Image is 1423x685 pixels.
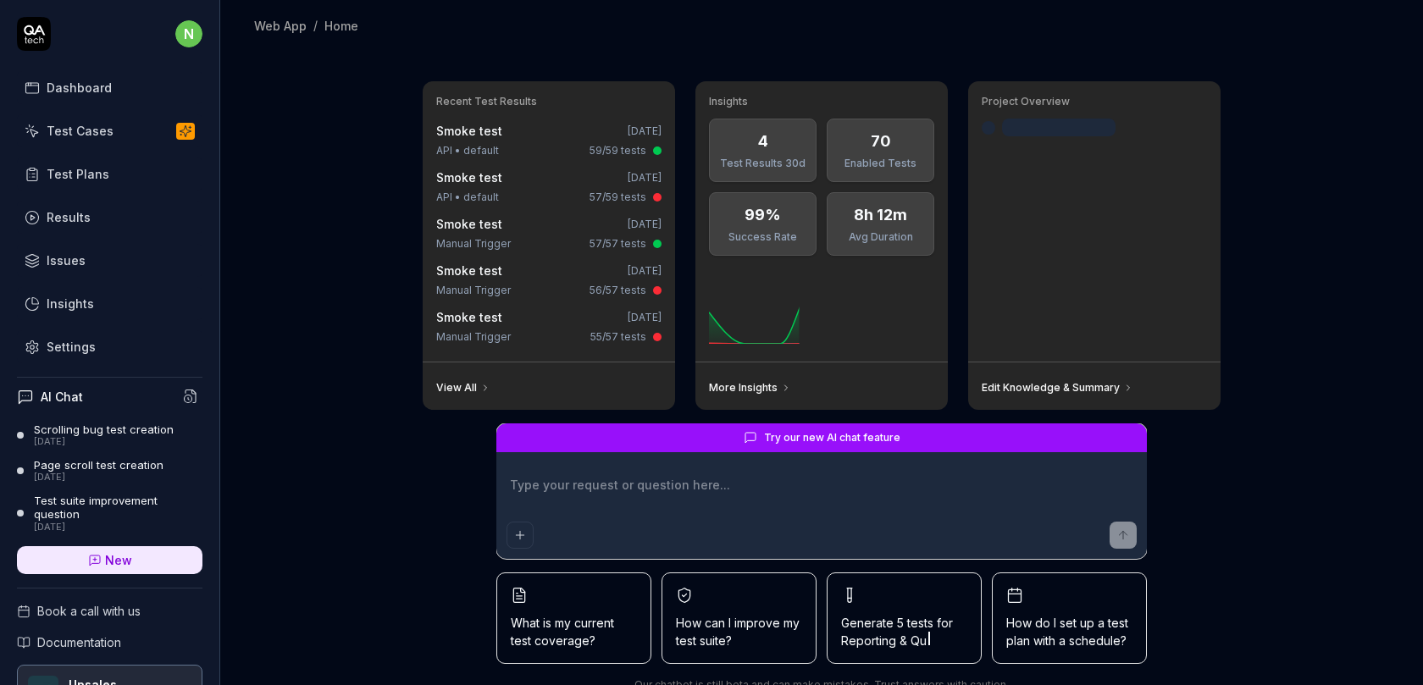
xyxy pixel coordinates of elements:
[758,130,768,152] div: 4
[838,156,923,171] div: Enabled Tests
[34,494,202,522] div: Test suite improvement question
[436,217,502,231] a: Smoke test
[313,17,318,34] div: /
[47,338,96,356] div: Settings
[175,17,202,51] button: n
[628,171,662,184] time: [DATE]
[507,522,534,549] button: Add attachment
[871,130,891,152] div: 70
[982,381,1133,395] a: Edit Knowledge & Summary
[496,572,651,664] button: What is my current test coverage?
[37,633,121,651] span: Documentation
[827,572,982,664] button: Generate 5 tests forReporting & Qu
[590,190,646,205] div: 57/59 tests
[17,244,202,277] a: Issues
[436,170,502,185] a: Smoke test
[17,494,202,533] a: Test suite improvement question[DATE]
[436,381,490,395] a: View All
[628,311,662,323] time: [DATE]
[841,633,927,648] span: Reporting & Qu
[17,157,202,191] a: Test Plans
[709,381,791,395] a: More Insights
[34,522,202,533] div: [DATE]
[47,295,94,312] div: Insights
[511,614,637,649] span: What is my current test coverage?
[1006,614,1132,649] span: How do I set up a test plan with a schedule?
[47,208,91,226] div: Results
[175,20,202,47] span: n
[324,17,358,34] div: Home
[34,472,163,483] div: [DATE]
[17,602,202,620] a: Book a call with us
[841,614,967,649] span: Generate 5 tests for
[628,218,662,230] time: [DATE]
[254,17,307,34] div: Web App
[47,165,109,183] div: Test Plans
[17,423,202,448] a: Scrolling bug test creation[DATE]
[436,124,502,138] a: Smoke test
[764,430,900,445] span: Try our new AI chat feature
[105,551,132,569] span: New
[433,212,665,255] a: Smoke test[DATE]Manual Trigger57/57 tests
[436,283,511,298] div: Manual Trigger
[662,572,817,664] button: How can I improve my test suite?
[1002,119,1116,136] div: Last crawled [DATE]
[436,190,499,205] div: API • default
[17,287,202,320] a: Insights
[17,201,202,234] a: Results
[17,633,202,651] a: Documentation
[47,122,114,140] div: Test Cases
[628,124,662,137] time: [DATE]
[838,229,923,245] div: Avg Duration
[676,614,802,649] span: How can I improve my test suite?
[17,458,202,483] a: Page scroll test creation[DATE]
[433,305,665,348] a: Smoke test[DATE]Manual Trigger55/57 tests
[590,236,646,251] div: 57/57 tests
[17,546,202,574] a: New
[590,143,646,158] div: 59/59 tests
[720,229,806,245] div: Success Rate
[37,602,141,620] span: Book a call with us
[34,423,174,436] div: Scrolling bug test creation
[982,95,1207,108] h3: Project Overview
[628,264,662,277] time: [DATE]
[433,165,665,208] a: Smoke test[DATE]API • default57/59 tests
[47,79,112,97] div: Dashboard
[433,119,665,162] a: Smoke test[DATE]API • default59/59 tests
[590,283,646,298] div: 56/57 tests
[17,71,202,104] a: Dashboard
[720,156,806,171] div: Test Results 30d
[41,388,83,406] h4: AI Chat
[854,203,907,226] div: 8h 12m
[709,95,934,108] h3: Insights
[433,258,665,301] a: Smoke test[DATE]Manual Trigger56/57 tests
[436,236,511,251] div: Manual Trigger
[17,330,202,363] a: Settings
[436,263,502,278] a: Smoke test
[745,203,781,226] div: 99%
[436,310,502,324] a: Smoke test
[436,329,511,345] div: Manual Trigger
[34,436,174,448] div: [DATE]
[590,329,646,345] div: 55/57 tests
[34,458,163,472] div: Page scroll test creation
[992,572,1147,664] button: How do I set up a test plan with a schedule?
[436,95,662,108] h3: Recent Test Results
[47,251,86,269] div: Issues
[17,114,202,147] a: Test Cases
[436,143,499,158] div: API • default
